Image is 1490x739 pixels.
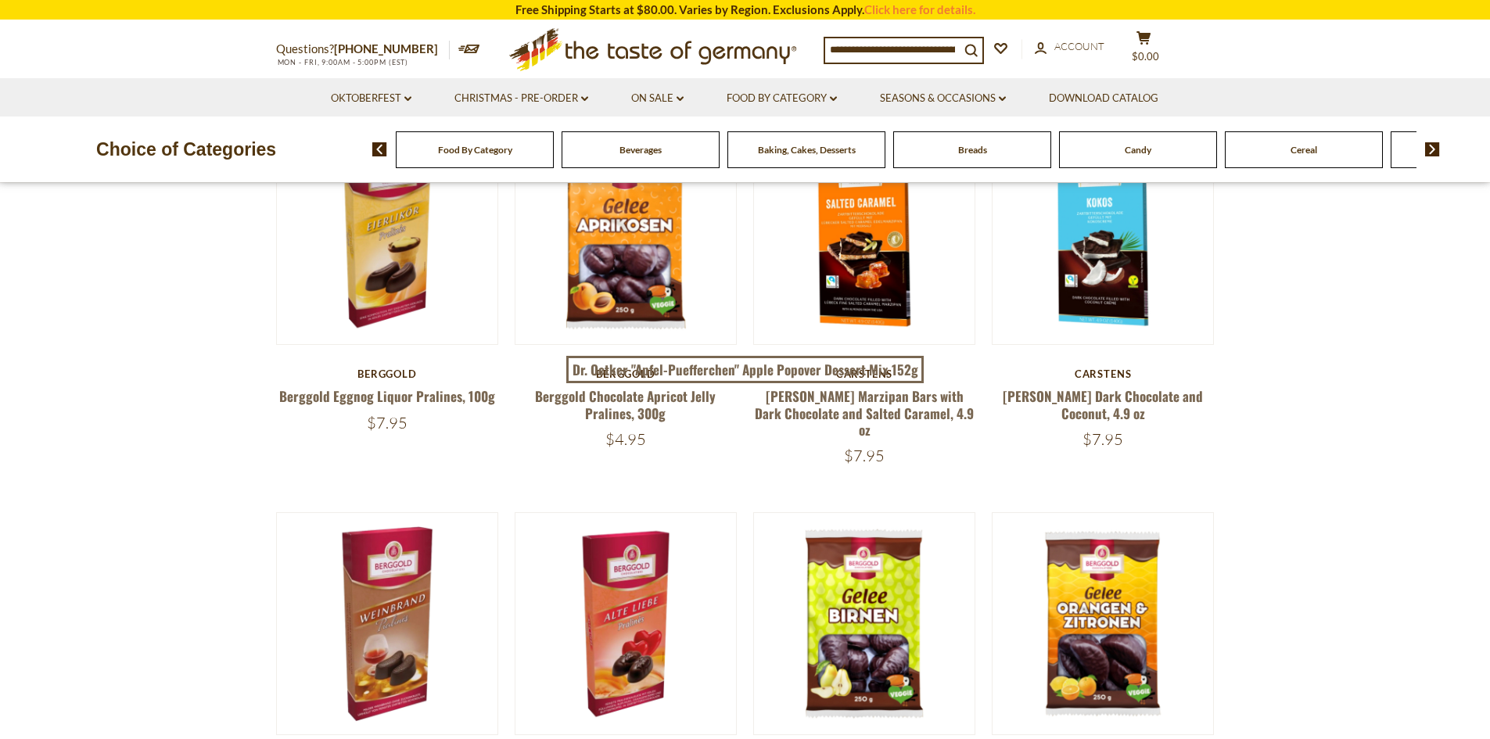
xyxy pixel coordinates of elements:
[1054,40,1104,52] span: Account
[372,142,387,156] img: previous arrow
[515,513,737,734] img: Berggold "Alte Liebe" Cream-Filled Praline Assortment, 100g
[1049,90,1158,107] a: Download Catalog
[993,123,1214,344] img: Carstens Luebecker Dark Chocolate and Coconut, 4.9 oz
[605,429,646,449] span: $4.95
[993,513,1214,734] img: Berggold Chocolate Orange and Lemon "Jelly Pralines", 250g
[1425,142,1440,156] img: next arrow
[844,446,885,465] span: $7.95
[758,144,856,156] a: Baking, Cakes, Desserts
[334,41,438,56] a: [PHONE_NUMBER]
[880,90,1006,107] a: Seasons & Occasions
[1082,429,1123,449] span: $7.95
[331,90,411,107] a: Oktoberfest
[454,90,588,107] a: Christmas - PRE-ORDER
[277,123,498,344] img: Berggold Eggnog Liquor Pralines, 100g
[1132,50,1159,63] span: $0.00
[438,144,512,156] a: Food By Category
[515,368,738,380] div: Berggold
[727,90,837,107] a: Food By Category
[535,386,716,422] a: Berggold Chocolate Apricot Jelly Pralines, 300g
[1035,38,1104,56] a: Account
[367,413,408,432] span: $7.95
[754,123,975,344] img: Carstens Luebecker Marzipan Bars with Dark Chocolate and Salted Caramel, 4.9 oz
[1003,386,1203,422] a: [PERSON_NAME] Dark Chocolate and Coconut, 4.9 oz
[276,58,409,66] span: MON - FRI, 9:00AM - 5:00PM (EST)
[1291,144,1317,156] a: Cereal
[958,144,987,156] a: Breads
[276,39,450,59] p: Questions?
[279,386,495,406] a: Berggold Eggnog Liquor Pralines, 100g
[276,368,499,380] div: Berggold
[992,368,1215,380] div: Carstens
[754,513,975,734] img: Berggold Chocolate Pear "Jelly Pralines" , 300g
[1125,144,1151,156] a: Candy
[864,2,975,16] a: Click here for details.
[1121,30,1168,70] button: $0.00
[631,90,684,107] a: On Sale
[755,386,974,439] a: [PERSON_NAME] Marzipan Bars with Dark Chocolate and Salted Caramel, 4.9 oz
[277,513,498,734] img: Berggold Thuringian Brandy-Cream Filled Pralines, 100g
[566,356,924,384] a: Dr. Oetker "Apfel-Puefferchen" Apple Popover Dessert Mix 152g
[619,144,662,156] a: Beverages
[515,123,737,344] img: Berggold Chocolate Apricot Jelly Pralines, 300g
